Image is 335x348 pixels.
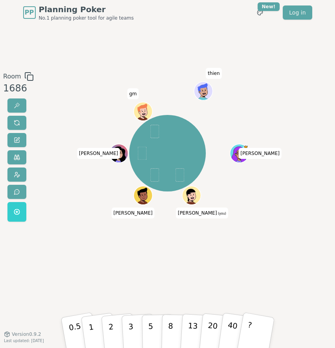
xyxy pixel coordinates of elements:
span: Click to change your name [77,148,120,159]
span: PP [25,8,34,17]
span: Click to change your name [238,148,282,159]
span: No.1 planning poker tool for agile teams [39,15,134,21]
span: Click to change your name [127,88,139,99]
button: Click to change your avatar [183,187,201,204]
button: Reveal votes [7,98,26,113]
span: Last updated: [DATE] [4,339,44,343]
button: Watch only [7,150,26,164]
button: Get a named room [7,202,26,222]
span: Click to change your name [112,208,155,219]
a: PPPlanning PokerNo.1 planning poker tool for agile teams [23,4,134,21]
span: Click to change your name [206,68,222,79]
a: Log in [283,5,312,20]
div: 1686 [3,81,34,95]
span: Click to change your name [176,208,228,219]
button: Change avatar [7,168,26,182]
span: Planning Poker [39,4,134,15]
button: Send feedback [7,185,26,199]
span: Version 0.9.2 [12,331,41,337]
span: Kirstin is the host [243,145,248,149]
button: Change name [7,133,26,147]
span: (you) [217,212,226,215]
button: New! [253,5,267,20]
span: Room [3,72,21,81]
button: Reset votes [7,116,26,130]
button: Version0.9.2 [4,331,41,337]
div: New! [258,2,280,11]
